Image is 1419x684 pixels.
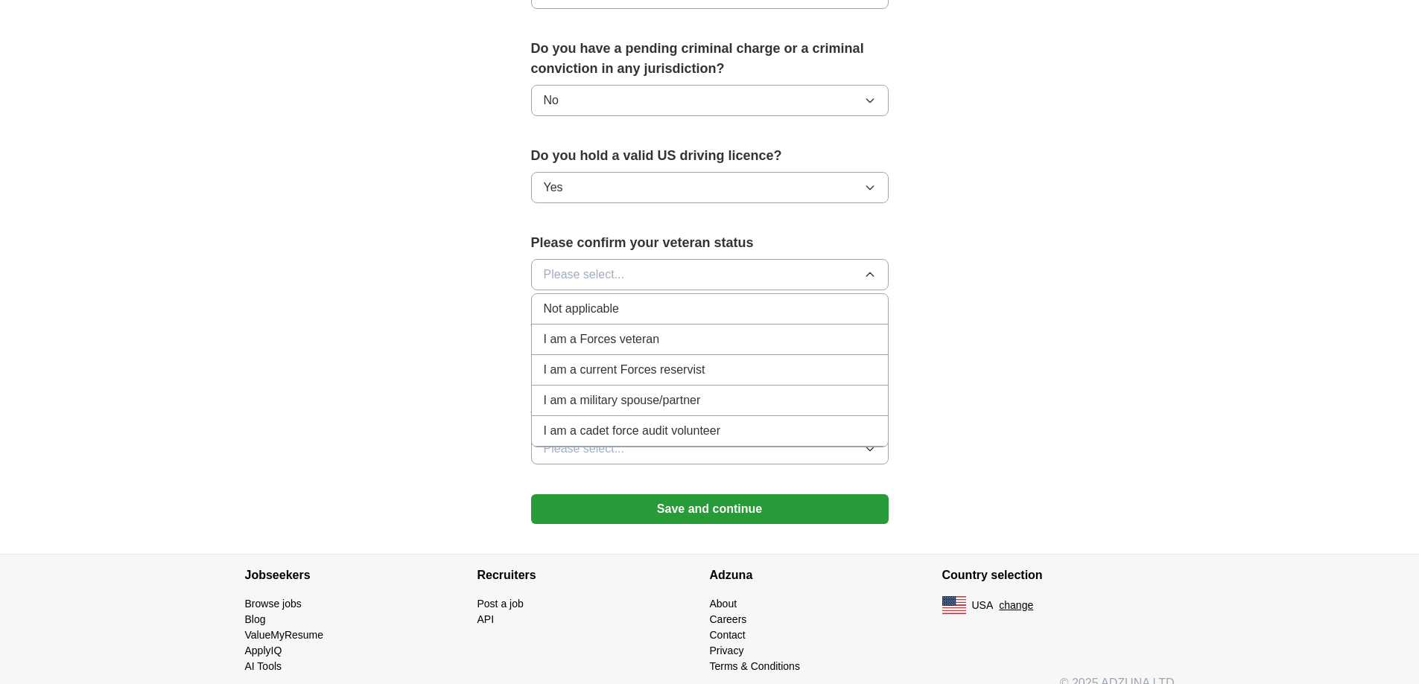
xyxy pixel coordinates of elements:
[245,645,282,656] a: ApplyIQ
[544,391,701,409] span: I am a military spouse/partner
[531,39,889,79] label: Do you have a pending criminal charge or a criminal conviction in any jurisdiction?
[531,259,889,290] button: Please select...
[710,660,800,672] a: Terms & Conditions
[245,629,324,641] a: ValueMyResume
[710,645,744,656] a: Privacy
[245,660,282,672] a: AI Tools
[531,172,889,203] button: Yes
[544,179,563,196] span: Yes
[531,85,889,116] button: No
[544,300,619,318] span: Not applicable
[531,433,889,464] button: Please select...
[544,92,559,109] span: No
[245,613,266,625] a: Blog
[972,598,994,613] span: USA
[710,629,746,641] a: Contact
[710,613,747,625] a: Careers
[942,554,1175,596] h4: Country selection
[544,266,625,284] span: Please select...
[531,233,889,253] label: Please confirm your veteran status
[710,598,737,610] a: About
[544,440,625,458] span: Please select...
[531,494,889,524] button: Save and continue
[544,361,705,379] span: I am a current Forces reservist
[477,613,495,625] a: API
[531,146,889,166] label: Do you hold a valid US driving licence?
[942,596,966,614] img: US flag
[999,598,1033,613] button: change
[544,330,660,348] span: I am a Forces veteran
[544,422,720,440] span: I am a cadet force audit volunteer
[477,598,524,610] a: Post a job
[245,598,302,610] a: Browse jobs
